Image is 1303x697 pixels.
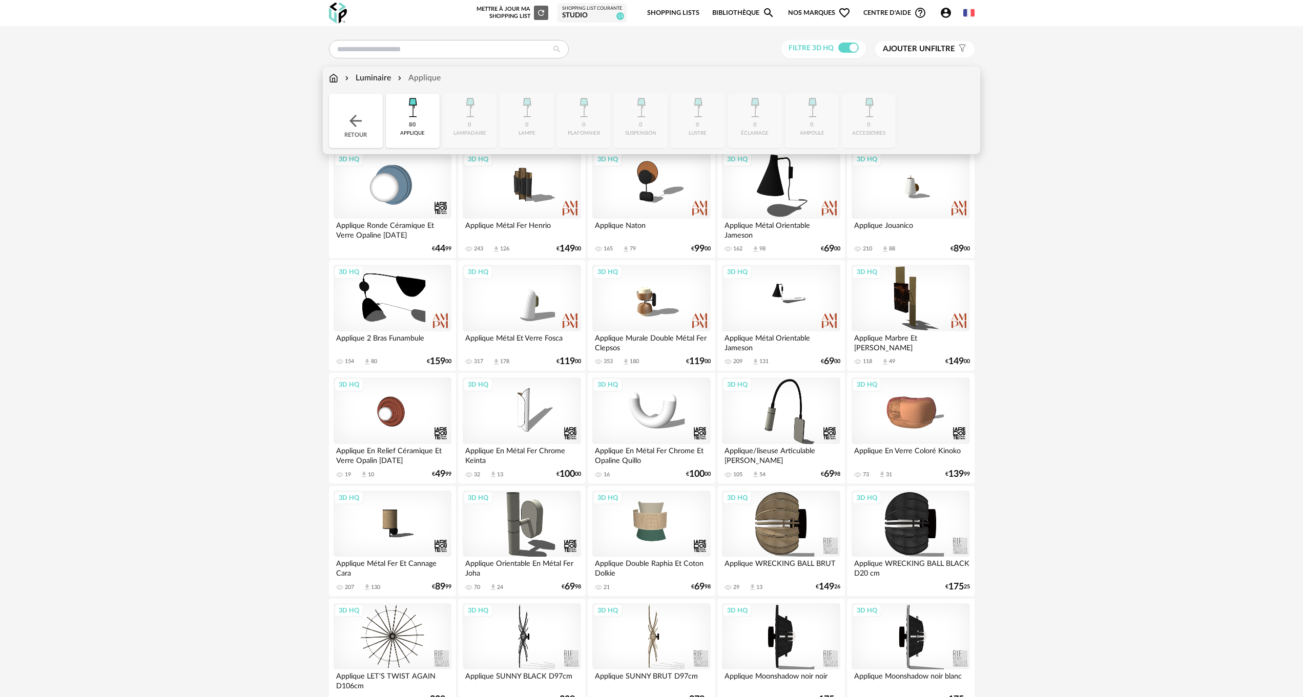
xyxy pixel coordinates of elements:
span: Download icon [881,245,889,253]
span: Download icon [360,471,368,478]
a: 3D HQ Applique En Verre Coloré Kinoko 73 Download icon 31 €13999 [847,373,974,483]
a: 3D HQ Applique/liseuse Articulable [PERSON_NAME] 105 Download icon 54 €6998 [717,373,844,483]
div: 126 [500,245,509,252]
a: 3D HQ Applique En Relief Céramique Et Verre Opalin [DATE] 19 Download icon 10 €4999 [329,373,456,483]
div: Applique En Verre Coloré Kinoko [852,444,969,464]
div: Applique En Relief Céramique Et Verre Opalin [DATE] [334,444,451,464]
div: 32 [474,471,480,478]
div: € 00 [686,471,711,478]
a: 3D HQ Applique 2 Bras Funambule 154 Download icon 80 €15900 [329,260,456,371]
span: Magnify icon [762,7,775,19]
a: 3D HQ Applique En Métal Fer Chrome Et Opaline Quillo 16 €10000 [588,373,715,483]
a: 3D HQ Applique WRECKING BALL BLACK D20 cm €17525 [847,486,974,597]
span: Heart Outline icon [838,7,851,19]
div: 105 [733,471,742,478]
div: Applique En Métal Fer Chrome Keinta [463,444,581,464]
span: Download icon [878,471,886,478]
span: 89 [954,245,964,252]
div: € 00 [686,358,711,365]
span: Centre d'aideHelp Circle Outline icon [863,7,926,19]
span: 149 [560,245,575,252]
span: 175 [948,583,964,590]
div: Applique Murale Double Métal Fer Clepsos [592,331,710,352]
span: Nos marques [788,1,851,25]
div: 3D HQ [722,153,752,166]
div: 10 [368,471,374,478]
div: Applique SUNNY BLACK D97cm [463,669,581,690]
span: Download icon [363,358,371,366]
div: 3D HQ [722,604,752,617]
div: € 26 [816,583,840,590]
div: € 00 [691,245,711,252]
span: 44 [435,245,445,252]
a: 3D HQ Applique Double Raphia Et Coton Dolkie 21 €6998 [588,486,715,597]
div: 19 [345,471,351,478]
div: 3D HQ [852,604,882,617]
img: fr [963,7,975,18]
div: 31 [886,471,892,478]
div: 3D HQ [593,491,623,504]
div: Applique WRECKING BALL BLACK D20 cm [852,557,969,577]
div: Applique Moonshadow noir blanc [852,669,969,690]
div: Applique Marbre Et [PERSON_NAME] [852,331,969,352]
div: € 00 [427,358,451,365]
div: 79 [630,245,636,252]
a: 3D HQ Applique En Métal Fer Chrome Keinta 32 Download icon 13 €10000 [458,373,585,483]
img: svg+xml;base64,PHN2ZyB3aWR0aD0iMTYiIGhlaWdodD0iMTYiIHZpZXdCb3g9IjAgMCAxNiAxNiIgZmlsbD0ibm9uZSIgeG... [343,72,351,84]
div: 3D HQ [334,604,364,617]
span: Account Circle icon [940,7,952,19]
div: 3D HQ [463,491,493,504]
div: € 00 [556,245,581,252]
a: 3D HQ Applique Métal Fer Et Cannage Cara 207 Download icon 130 €8999 [329,486,456,597]
div: 3D HQ [463,265,493,279]
span: 69 [565,583,575,590]
div: 165 [604,245,613,252]
div: € 00 [556,471,581,478]
div: 162 [733,245,742,252]
div: 13 [497,471,503,478]
div: € 25 [945,583,970,590]
div: Applique En Métal Fer Chrome Et Opaline Quillo [592,444,710,464]
span: 119 [689,358,705,365]
div: Applique/liseuse Articulable [PERSON_NAME] [722,444,840,464]
span: Download icon [749,583,756,591]
div: Shopping List courante [562,6,622,12]
div: 3D HQ [722,265,752,279]
div: 3D HQ [852,491,882,504]
div: Applique Jouanico [852,219,969,239]
div: 3D HQ [722,491,752,504]
div: € 99 [432,471,451,478]
span: Download icon [752,245,759,253]
a: Shopping List courante Studio 13 [562,6,622,20]
div: 180 [630,358,639,365]
span: Filter icon [955,44,967,54]
div: € 99 [945,471,970,478]
div: € 98 [562,583,581,590]
div: Applique SUNNY BRUT D97cm [592,669,710,690]
div: 209 [733,358,742,365]
span: Ajouter un [883,45,931,53]
div: Retour [329,94,383,148]
div: Applique Double Raphia Et Coton Dolkie [592,557,710,577]
span: Download icon [489,471,497,478]
div: 3D HQ [593,604,623,617]
span: 89 [435,583,445,590]
span: Download icon [622,245,630,253]
a: 3D HQ Applique Naton 165 Download icon 79 €9900 [588,147,715,258]
div: Applique LET'S TWIST AGAIN D106cm [334,669,451,690]
span: 49 [435,471,445,478]
div: 88 [889,245,895,252]
div: 80 [371,358,377,365]
div: € 00 [821,358,840,365]
div: € 98 [821,471,840,478]
div: Applique Métal Fer Et Cannage Cara [334,557,451,577]
a: 3D HQ Applique Métal Fer Henrio 243 Download icon 126 €14900 [458,147,585,258]
a: 3D HQ Applique Métal Et Verre Fosca 317 Download icon 178 €11900 [458,260,585,371]
div: 131 [759,358,769,365]
div: 80 [409,121,416,129]
div: 3D HQ [852,265,882,279]
span: Refresh icon [536,10,546,15]
a: 3D HQ Applique Métal Orientable Jameson 162 Download icon 98 €6900 [717,147,844,258]
img: svg+xml;base64,PHN2ZyB3aWR0aD0iMjQiIGhlaWdodD0iMjQiIHZpZXdCb3g9IjAgMCAyNCAyNCIgZmlsbD0ibm9uZSIgeG... [346,112,365,130]
div: € 00 [821,245,840,252]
